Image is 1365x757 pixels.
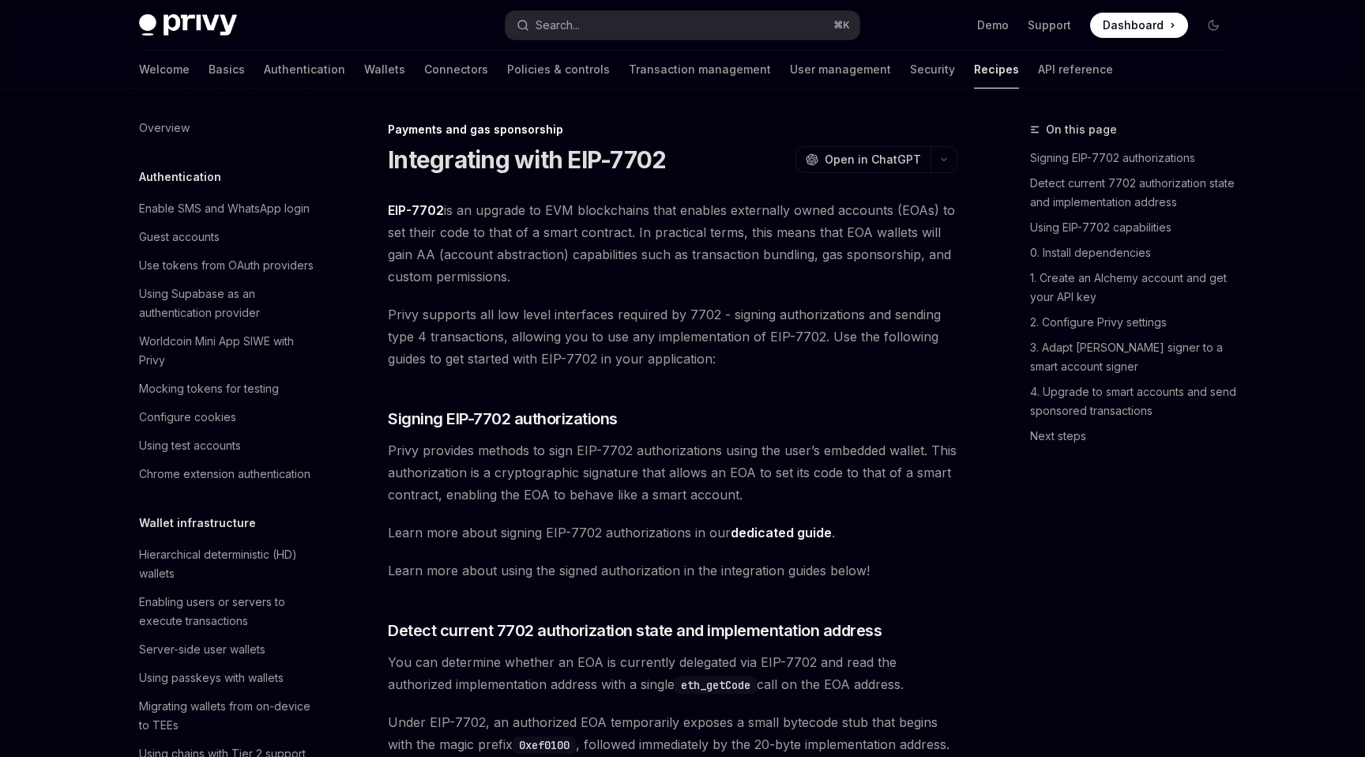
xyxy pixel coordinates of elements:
[364,51,405,89] a: Wallets
[795,146,931,173] button: Open in ChatGPT
[126,194,329,223] a: Enable SMS and WhatsApp login
[139,14,237,36] img: dark logo
[126,460,329,488] a: Chrome extension authentication
[1028,17,1071,33] a: Support
[1030,379,1239,424] a: 4. Upgrade to smart accounts and send sponsored transactions
[126,431,329,460] a: Using test accounts
[139,668,284,687] div: Using passkeys with wallets
[139,119,190,137] div: Overview
[388,122,957,137] div: Payments and gas sponsorship
[388,303,957,370] span: Privy supports all low level interfaces required by 7702 - signing authorizations and sending typ...
[1030,240,1239,266] a: 0. Install dependencies
[388,145,666,174] h1: Integrating with EIP-7702
[1201,13,1226,38] button: Toggle dark mode
[126,540,329,588] a: Hierarchical deterministic (HD) wallets
[139,332,319,370] div: Worldcoin Mini App SIWE with Privy
[388,439,957,506] span: Privy provides methods to sign EIP-7702 authorizations using the user’s embedded wallet. This aut...
[1030,215,1239,240] a: Using EIP-7702 capabilities
[126,375,329,403] a: Mocking tokens for testing
[1030,424,1239,449] a: Next steps
[139,514,256,533] h5: Wallet infrastructure
[629,51,771,89] a: Transaction management
[790,51,891,89] a: User management
[126,692,329,740] a: Migrating wallets from on-device to TEEs
[126,327,329,375] a: Worldcoin Mini App SIWE with Privy
[1030,171,1239,215] a: Detect current 7702 authorization state and implementation address
[388,559,957,582] span: Learn more about using the signed authorization in the integration guides below!
[1030,145,1239,171] a: Signing EIP-7702 authorizations
[126,251,329,280] a: Use tokens from OAuth providers
[126,280,329,327] a: Using Supabase as an authentication provider
[1038,51,1113,89] a: API reference
[126,588,329,635] a: Enabling users or servers to execute transactions
[675,676,757,694] code: eth_getCode
[1030,266,1239,310] a: 1. Create an Alchemy account and get your API key
[910,51,955,89] a: Security
[139,408,236,427] div: Configure cookies
[139,545,319,583] div: Hierarchical deterministic (HD) wallets
[1030,335,1239,379] a: 3. Adapt [PERSON_NAME] signer to a smart account signer
[1046,120,1117,139] span: On this page
[388,202,444,219] a: EIP-7702
[388,408,618,430] span: Signing EIP-7702 authorizations
[264,51,345,89] a: Authentication
[126,403,329,431] a: Configure cookies
[126,114,329,142] a: Overview
[424,51,488,89] a: Connectors
[139,256,314,275] div: Use tokens from OAuth providers
[388,620,882,642] span: Detect current 7702 authorization state and implementation address
[1090,13,1188,38] a: Dashboard
[388,522,957,544] span: Learn more about signing EIP-7702 authorizations in our .
[139,284,319,322] div: Using Supabase as an authentication provider
[833,19,850,32] span: ⌘ K
[825,152,921,168] span: Open in ChatGPT
[139,593,319,631] div: Enabling users or servers to execute transactions
[139,228,220,247] div: Guest accounts
[507,51,610,89] a: Policies & controls
[139,379,279,398] div: Mocking tokens for testing
[209,51,245,89] a: Basics
[139,51,190,89] a: Welcome
[1103,17,1164,33] span: Dashboard
[139,465,310,484] div: Chrome extension authentication
[139,697,319,735] div: Migrating wallets from on-device to TEEs
[126,664,329,692] a: Using passkeys with wallets
[1030,310,1239,335] a: 2. Configure Privy settings
[388,199,957,288] span: is an upgrade to EVM blockchains that enables externally owned accounts (EOAs) to set their code ...
[139,436,241,455] div: Using test accounts
[977,17,1009,33] a: Demo
[139,199,310,218] div: Enable SMS and WhatsApp login
[126,223,329,251] a: Guest accounts
[126,635,329,664] a: Server-side user wallets
[139,640,265,659] div: Server-side user wallets
[388,651,957,695] span: You can determine whether an EOA is currently delegated via EIP-7702 and read the authorized impl...
[731,525,832,541] a: dedicated guide
[139,168,221,186] h5: Authentication
[536,16,580,35] div: Search...
[506,11,859,40] button: Search...⌘K
[974,51,1019,89] a: Recipes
